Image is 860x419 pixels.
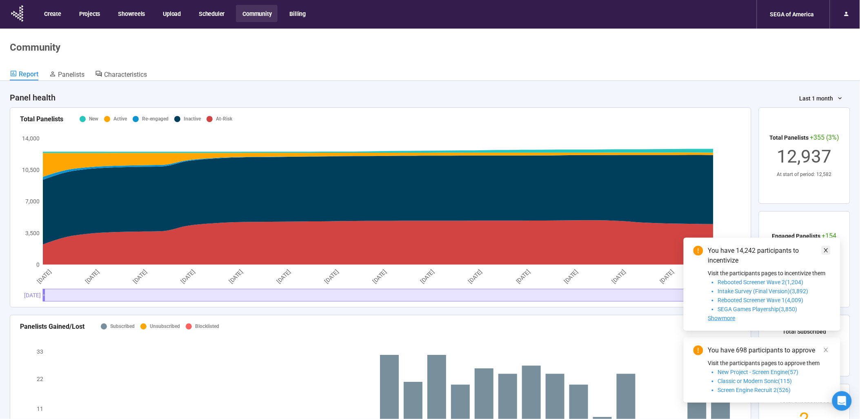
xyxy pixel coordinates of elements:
[611,268,627,285] tspan: [DATE]
[800,94,833,103] span: Last 1 month
[276,268,292,285] tspan: [DATE]
[36,261,40,268] tspan: 0
[718,378,792,384] span: Classic or Modern Sonic(115)
[693,345,703,355] span: exclamation-circle
[718,306,798,312] span: SEGA Games Playership(3,850)
[184,115,201,123] div: Inactive
[810,134,840,141] span: +355 (3%)
[111,5,151,22] button: Showreels
[283,5,312,22] button: Billing
[563,268,579,285] tspan: [DATE]
[708,269,831,278] p: Visit the participants pages to incentivize them
[419,268,436,285] tspan: [DATE]
[37,406,43,412] tspan: 11
[793,92,850,105] button: Last 1 month
[216,115,232,123] div: At-Risk
[192,5,230,22] button: Scheduler
[113,115,127,123] div: Active
[708,246,831,265] div: You have 14,242 participants to incentivize
[10,92,56,103] h4: Panel health
[36,268,52,285] tspan: [DATE]
[95,70,147,80] a: Characteristics
[25,230,40,236] tspan: 3,500
[772,233,821,239] span: Engaged Panelists
[765,7,819,22] div: SEGA of America
[718,297,804,303] span: Rebooted Screener Wave 1(4,009)
[58,71,84,78] span: Panelists
[25,198,40,205] tspan: 7,000
[693,246,703,256] span: exclamation-circle
[20,114,63,124] div: Total Panelists
[770,143,840,171] div: 12,937
[708,359,831,368] p: Visit the participants pages to approve them
[132,268,148,285] tspan: [DATE]
[718,288,809,294] span: Intake Survey (Final Version)(3,892)
[323,268,340,285] tspan: [DATE]
[718,369,799,375] span: New Project - Screen Engine(57)
[142,115,169,123] div: Re-engaged
[832,391,852,411] div: Open Intercom Messenger
[195,323,219,330] div: Blocklisted
[770,171,840,178] div: At start of period: 12,582
[37,348,43,355] tspan: 33
[37,376,43,382] tspan: 22
[467,268,484,285] tspan: [DATE]
[823,347,829,353] span: close
[708,345,831,355] div: You have 698 participants to approve
[38,5,67,22] button: Create
[236,5,277,22] button: Community
[718,279,804,285] span: Rebooted Screener Wave 2(1,204)
[823,247,829,253] span: close
[783,336,827,364] div: 341
[150,323,180,330] div: Unsubscribed
[10,70,38,80] a: Report
[770,134,809,141] span: Total Panelists
[708,315,736,321] span: Showmore
[49,70,84,80] a: Panelists
[783,327,827,336] div: Total Subscribed
[515,268,531,285] tspan: [DATE]
[89,115,98,123] div: New
[10,42,60,53] h1: Community
[84,268,100,285] tspan: [DATE]
[22,135,40,142] tspan: 14,000
[371,268,388,285] tspan: [DATE]
[20,321,84,332] div: Panelists Gained/Lost
[659,268,675,285] tspan: [DATE]
[110,323,135,330] div: Subscribed
[156,5,187,22] button: Upload
[718,387,791,393] span: Screen Engine Recruit 2(526)
[228,268,244,285] tspan: [DATE]
[73,5,106,22] button: Projects
[104,71,147,78] span: Characteristics
[180,268,196,285] tspan: [DATE]
[19,70,38,78] span: Report
[22,167,40,173] tspan: 10,500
